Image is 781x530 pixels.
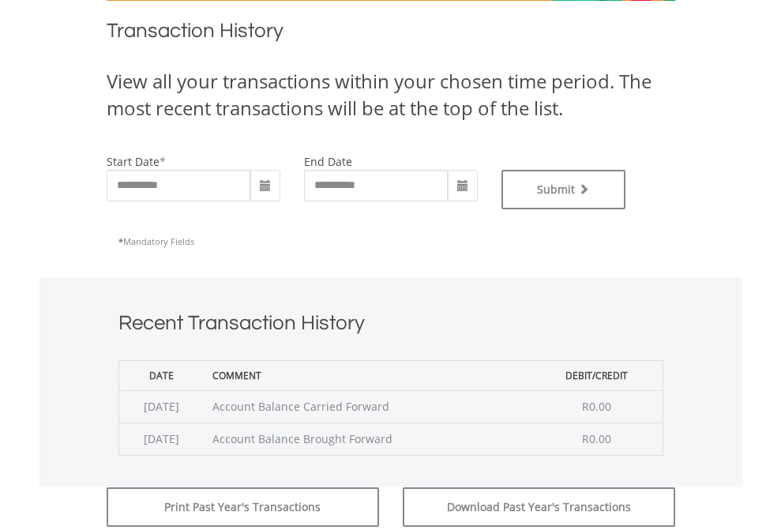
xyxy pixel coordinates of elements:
[118,390,205,423] td: [DATE]
[403,487,675,527] button: Download Past Year's Transactions
[107,68,675,122] div: View all your transactions within your chosen time period. The most recent transactions will be a...
[107,154,160,169] label: start date
[118,235,194,247] span: Mandatory Fields
[118,360,205,390] th: Date
[107,487,379,527] button: Print Past Year's Transactions
[205,360,531,390] th: Comment
[205,390,531,423] td: Account Balance Carried Forward
[501,170,626,209] button: Submit
[304,154,352,169] label: end date
[531,360,663,390] th: Debit/Credit
[107,17,675,52] h1: Transaction History
[118,309,663,344] h1: Recent Transaction History
[582,431,611,446] span: R0.00
[582,399,611,414] span: R0.00
[118,423,205,455] td: [DATE]
[205,423,531,455] td: Account Balance Brought Forward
